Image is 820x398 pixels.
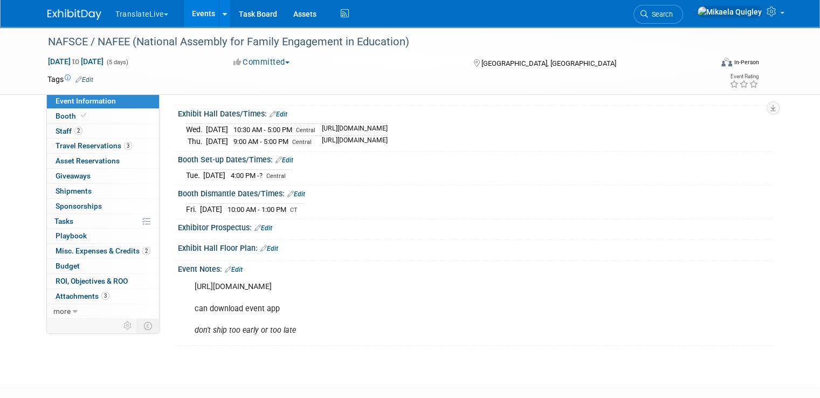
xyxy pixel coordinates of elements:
[195,326,296,335] i: don't ship too early or too late
[186,136,206,147] td: Thu.
[233,126,292,134] span: 10:30 AM - 5:00 PM
[124,142,132,150] span: 3
[254,224,272,232] a: Edit
[186,124,206,136] td: Wed.
[697,6,762,18] img: Mikaela Quigley
[290,207,298,214] span: CT
[721,58,732,66] img: Format-Inperson.png
[178,106,773,120] div: Exhibit Hall Dates/Times:
[186,204,200,215] td: Fri.
[47,124,159,139] a: Staff2
[54,217,73,225] span: Tasks
[119,319,137,333] td: Personalize Event Tab Strip
[47,57,104,66] span: [DATE] [DATE]
[203,170,225,181] td: [DATE]
[296,127,315,134] span: Central
[187,276,657,341] div: [URL][DOMAIN_NAME] can download event app
[56,171,91,180] span: Giveaways
[56,112,88,120] span: Booth
[233,138,288,146] span: 9:00 AM - 5:00 PM
[259,171,263,180] span: ?
[178,240,773,254] div: Exhibit Hall Floor Plan:
[481,59,616,67] span: [GEOGRAPHIC_DATA], [GEOGRAPHIC_DATA]
[47,274,159,289] a: ROI, Objectives & ROO
[230,57,294,68] button: Committed
[275,156,293,164] a: Edit
[260,245,278,252] a: Edit
[200,204,222,215] td: [DATE]
[633,5,683,24] a: Search
[74,127,82,135] span: 2
[106,59,128,66] span: (5 days)
[266,173,286,180] span: Central
[654,56,759,72] div: Event Format
[47,139,159,153] a: Travel Reservations3
[47,289,159,304] a: Attachments3
[47,244,159,258] a: Misc. Expenses & Credits2
[56,277,128,285] span: ROI, Objectives & ROO
[178,152,773,166] div: Booth Set-up Dates/Times:
[47,74,93,85] td: Tags
[44,32,699,52] div: NAFSCE / NAFEE (National Assembly for Family Engagement in Education)
[47,214,159,229] a: Tasks
[47,169,159,183] a: Giveaways
[186,170,203,181] td: Tue.
[729,74,759,79] div: Event Rating
[56,262,80,270] span: Budget
[56,202,102,210] span: Sponsorships
[137,319,160,333] td: Toggle Event Tabs
[56,127,82,135] span: Staff
[81,113,86,119] i: Booth reservation complete
[47,9,101,20] img: ExhibitDay
[178,186,773,200] div: Booth Dismantle Dates/Times:
[270,111,287,118] a: Edit
[47,94,159,108] a: Event Information
[53,307,71,315] span: more
[47,229,159,243] a: Playbook
[47,154,159,168] a: Asset Reservations
[47,184,159,198] a: Shipments
[56,231,87,240] span: Playbook
[142,247,150,255] span: 2
[56,141,132,150] span: Travel Reservations
[56,246,150,255] span: Misc. Expenses & Credits
[56,156,120,165] span: Asset Reservations
[231,171,264,180] span: 4:00 PM -
[178,261,773,275] div: Event Notes:
[47,259,159,273] a: Budget
[315,136,388,147] td: [URL][DOMAIN_NAME]
[206,124,228,136] td: [DATE]
[734,58,759,66] div: In-Person
[75,76,93,84] a: Edit
[71,57,81,66] span: to
[101,292,109,300] span: 3
[56,292,109,300] span: Attachments
[47,199,159,214] a: Sponsorships
[225,266,243,273] a: Edit
[178,219,773,234] div: Exhibitor Prospectus:
[47,109,159,123] a: Booth
[648,10,673,18] span: Search
[206,136,228,147] td: [DATE]
[47,304,159,319] a: more
[228,205,286,214] span: 10:00 AM - 1:00 PM
[315,124,388,136] td: [URL][DOMAIN_NAME]
[287,190,305,198] a: Edit
[292,139,312,146] span: Central
[56,97,116,105] span: Event Information
[56,187,92,195] span: Shipments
